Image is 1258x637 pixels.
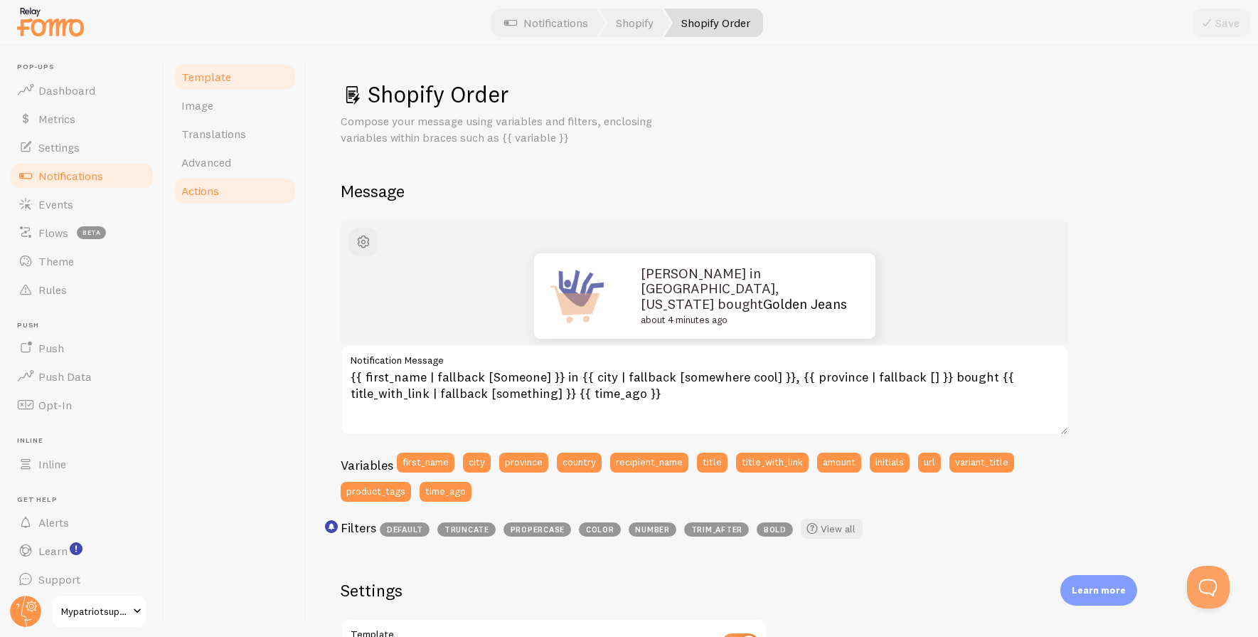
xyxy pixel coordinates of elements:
span: default [380,522,430,537]
a: Metrics [9,105,155,133]
h1: Shopify Order [341,80,1224,109]
a: Alerts [9,508,155,537]
span: Get Help [17,495,155,505]
span: Notifications [38,169,103,183]
a: Translations [173,120,297,148]
a: Inline [9,450,155,478]
a: Push [9,334,155,362]
a: Events [9,190,155,219]
p: Compose your message using variables and filters, enclosing variables within braces such as {{ va... [341,113,682,146]
img: fomo-relay-logo-orange.svg [15,4,86,40]
button: country [557,453,602,473]
span: Push Data [38,369,92,384]
span: Image [181,98,213,112]
span: color [579,522,621,537]
span: Support [38,572,80,586]
span: Dashboard [38,83,95,98]
span: Translations [181,127,246,141]
span: Settings [38,140,80,154]
span: Inline [17,436,155,446]
a: Golden Jeans [763,295,847,312]
span: truncate [437,522,496,537]
button: title [697,453,727,473]
button: variant_title [949,453,1014,473]
a: Dashboard [9,76,155,105]
span: Advanced [181,155,231,169]
a: Rules [9,275,155,304]
span: Flows [38,226,68,240]
h3: Filters [341,520,376,536]
button: recipient_name [610,453,688,473]
button: title_with_link [736,453,809,473]
a: Advanced [173,148,297,177]
h3: Variables [341,457,393,473]
span: Theme [38,254,74,268]
a: Mypatriotsupply [51,594,147,628]
p: Learn more [1072,584,1126,597]
a: Theme [9,247,155,275]
a: Image [173,91,297,120]
a: Notifications [9,162,155,190]
label: Notification Message [341,344,1069,369]
span: Learn [38,544,68,558]
span: Rules [38,283,67,297]
a: Support [9,565,155,594]
button: city [463,453,491,473]
a: Flows beta [9,219,155,247]
span: Push [17,321,155,330]
button: product_tags [341,482,411,502]
p: [PERSON_NAME] in [GEOGRAPHIC_DATA], [US_STATE] bought [641,266,854,326]
iframe: Help Scout Beacon - Open [1187,566,1230,609]
a: Opt-In [9,391,155,419]
span: bold [757,522,793,537]
span: Mypatriotsupply [61,603,129,620]
div: Learn more [1060,575,1137,606]
button: url [918,453,941,473]
span: propercase [503,522,571,537]
span: Push [38,341,64,355]
button: time_ago [420,482,471,502]
button: first_name [397,453,454,473]
svg: <p>Use filters like | propercase to change CITY to City in your templates</p> [325,520,338,533]
span: Template [181,70,231,84]
h2: Settings [341,579,767,601]
h2: Message [341,180,1224,202]
button: amount [817,453,861,473]
span: Alerts [38,515,69,530]
span: number [629,522,676,537]
span: trim_after [684,522,749,537]
a: Settings [9,133,155,162]
span: Inline [38,457,66,471]
span: Actions [181,184,219,198]
a: View all [801,519,863,539]
span: Opt-In [38,398,72,412]
span: Pop-ups [17,63,155,72]
img: Fomo [534,253,619,339]
a: Learn [9,537,155,565]
a: Push Data [9,362,155,391]
small: about 4 minutes ago [641,315,848,326]
svg: <p>Watch New Feature Tutorials!</p> [70,542,82,555]
span: beta [77,226,106,239]
a: Template [173,63,297,91]
a: Actions [173,177,297,205]
button: initials [870,453,910,473]
span: Metrics [38,112,75,126]
button: province [499,453,548,473]
span: Events [38,197,73,211]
